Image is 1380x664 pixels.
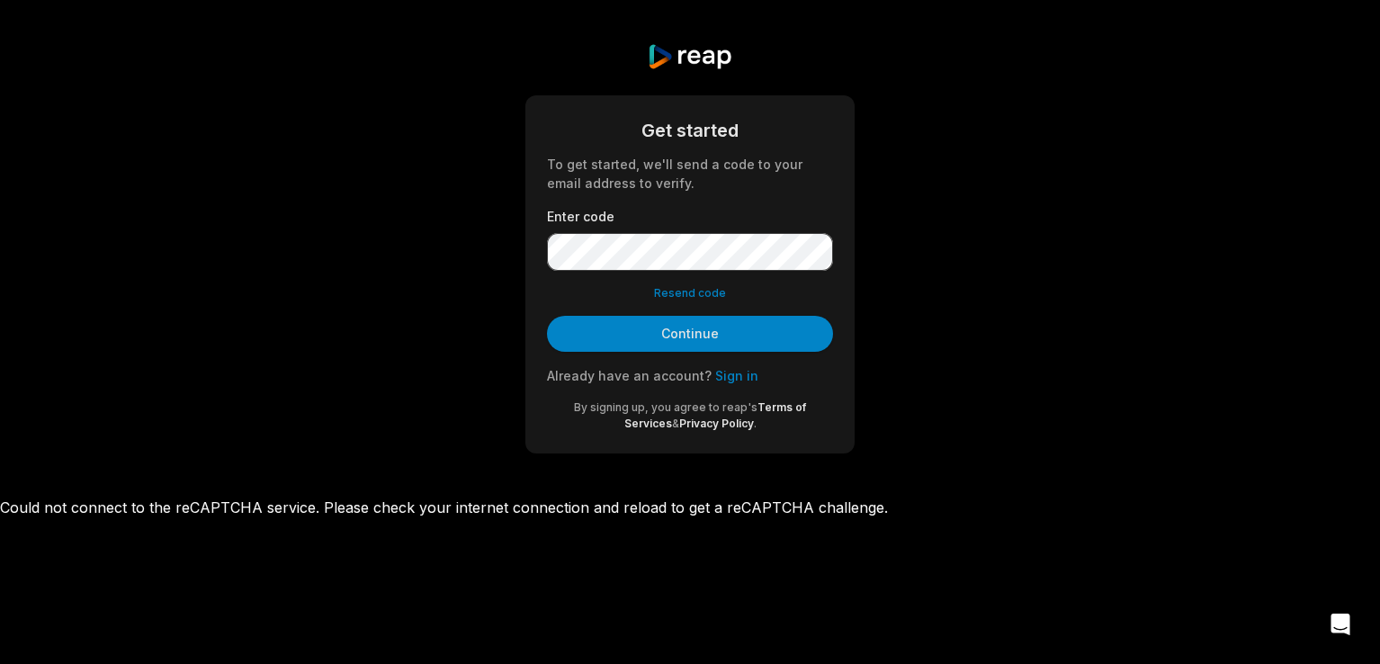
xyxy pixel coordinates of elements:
button: Resend code [654,285,726,301]
a: Terms of Services [624,400,807,430]
a: Privacy Policy [679,417,754,430]
label: Enter code [547,207,833,226]
div: Open Intercom Messenger [1319,603,1362,646]
span: By signing up, you agree to reap's [574,400,757,414]
div: Get started [547,117,833,144]
a: Sign in [715,368,758,383]
span: & [672,417,679,430]
div: To get started, we'll send a code to your email address to verify. [547,155,833,193]
span: . [754,417,757,430]
button: Continue [547,316,833,352]
img: reap [647,43,732,70]
span: Already have an account? [547,368,712,383]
